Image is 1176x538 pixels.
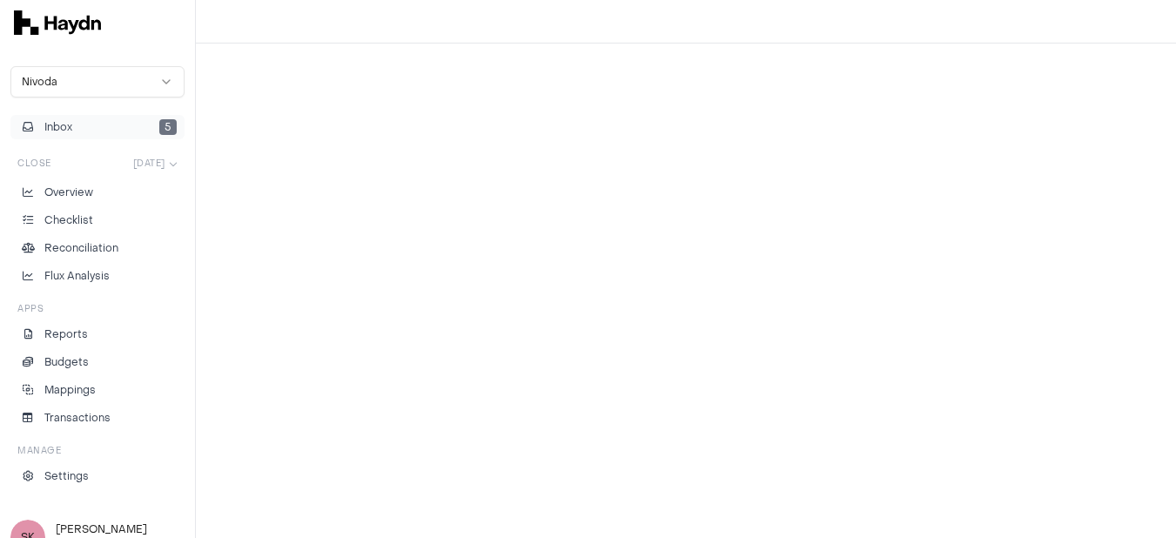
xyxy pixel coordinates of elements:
h3: Manage [17,444,61,457]
a: Reconciliation [10,236,185,260]
a: Mappings [10,378,185,402]
p: Settings [44,468,89,484]
a: Transactions [10,406,185,430]
p: Flux Analysis [44,268,110,284]
span: [DATE] [133,157,165,170]
p: Reconciliation [44,240,118,256]
a: Settings [10,464,185,488]
img: svg+xml,%3c [14,10,101,35]
h3: Apps [17,302,44,315]
button: [DATE] [126,153,185,173]
p: Budgets [44,354,89,370]
p: Mappings [44,382,96,398]
h3: Close [17,157,51,170]
a: Budgets [10,350,185,374]
span: 5 [159,119,177,135]
p: Transactions [44,410,111,426]
a: Overview [10,180,185,205]
a: Flux Analysis [10,264,185,288]
button: Inbox5 [10,115,185,139]
p: Checklist [44,212,93,228]
a: Reports [10,322,185,346]
h3: [PERSON_NAME] [56,521,185,537]
span: Inbox [44,119,72,135]
a: Checklist [10,208,185,232]
p: Overview [44,185,93,200]
p: Reports [44,326,88,342]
